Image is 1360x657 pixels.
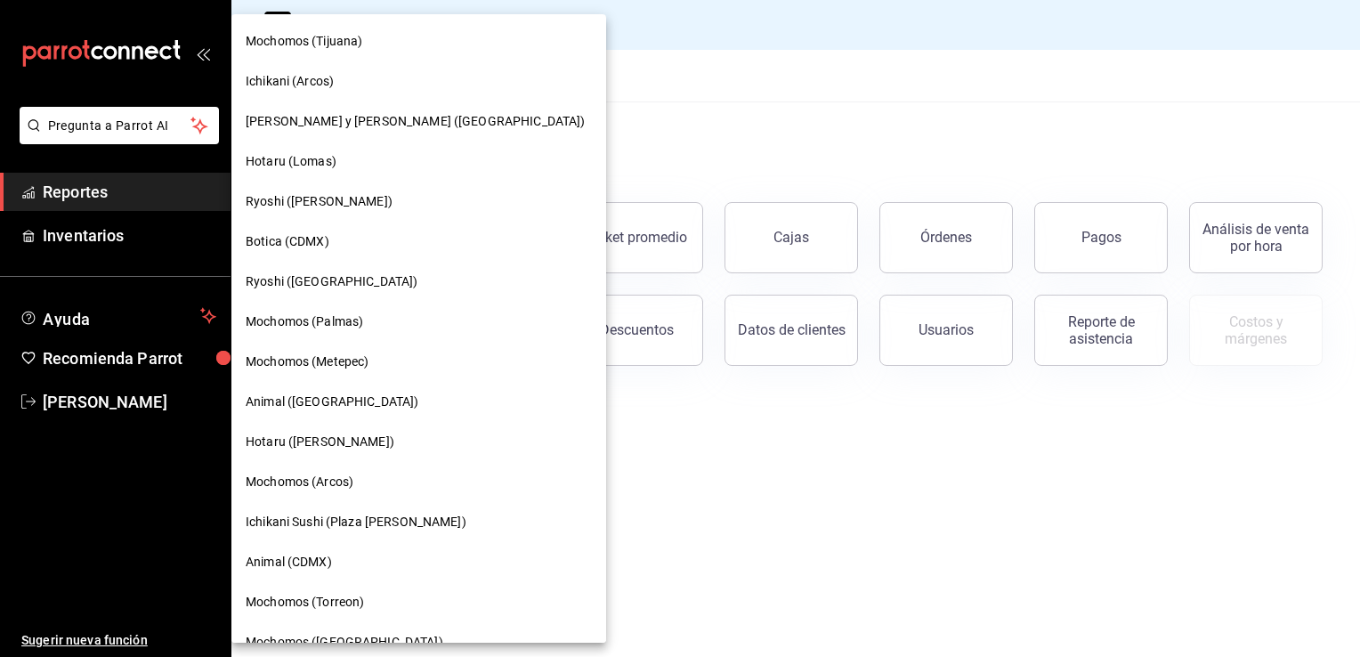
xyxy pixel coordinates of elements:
[231,262,606,302] div: Ryoshi ([GEOGRAPHIC_DATA])
[231,462,606,502] div: Mochomos (Arcos)
[246,473,353,491] span: Mochomos (Arcos)
[231,502,606,542] div: Ichikani Sushi (Plaza [PERSON_NAME])
[246,112,585,131] span: [PERSON_NAME] y [PERSON_NAME] ([GEOGRAPHIC_DATA])
[246,593,364,612] span: Mochomos (Torreon)
[231,21,606,61] div: Mochomos (Tijuana)
[231,382,606,422] div: Animal ([GEOGRAPHIC_DATA])
[231,61,606,101] div: Ichikani (Arcos)
[246,553,332,572] span: Animal (CDMX)
[246,513,466,531] span: Ichikani Sushi (Plaza [PERSON_NAME])
[231,302,606,342] div: Mochomos (Palmas)
[231,222,606,262] div: Botica (CDMX)
[231,101,606,142] div: [PERSON_NAME] y [PERSON_NAME] ([GEOGRAPHIC_DATA])
[246,633,443,652] span: Mochomos ([GEOGRAPHIC_DATA])
[246,32,362,51] span: Mochomos (Tijuana)
[231,582,606,622] div: Mochomos (Torreon)
[231,182,606,222] div: Ryoshi ([PERSON_NAME])
[231,342,606,382] div: Mochomos (Metepec)
[246,312,363,331] span: Mochomos (Palmas)
[231,142,606,182] div: Hotaru (Lomas)
[231,422,606,462] div: Hotaru ([PERSON_NAME])
[246,192,393,211] span: Ryoshi ([PERSON_NAME])
[246,152,336,171] span: Hotaru (Lomas)
[231,542,606,582] div: Animal (CDMX)
[246,72,334,91] span: Ichikani (Arcos)
[246,433,394,451] span: Hotaru ([PERSON_NAME])
[246,393,418,411] span: Animal ([GEOGRAPHIC_DATA])
[246,353,368,371] span: Mochomos (Metepec)
[246,272,417,291] span: Ryoshi ([GEOGRAPHIC_DATA])
[246,232,329,251] span: Botica (CDMX)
